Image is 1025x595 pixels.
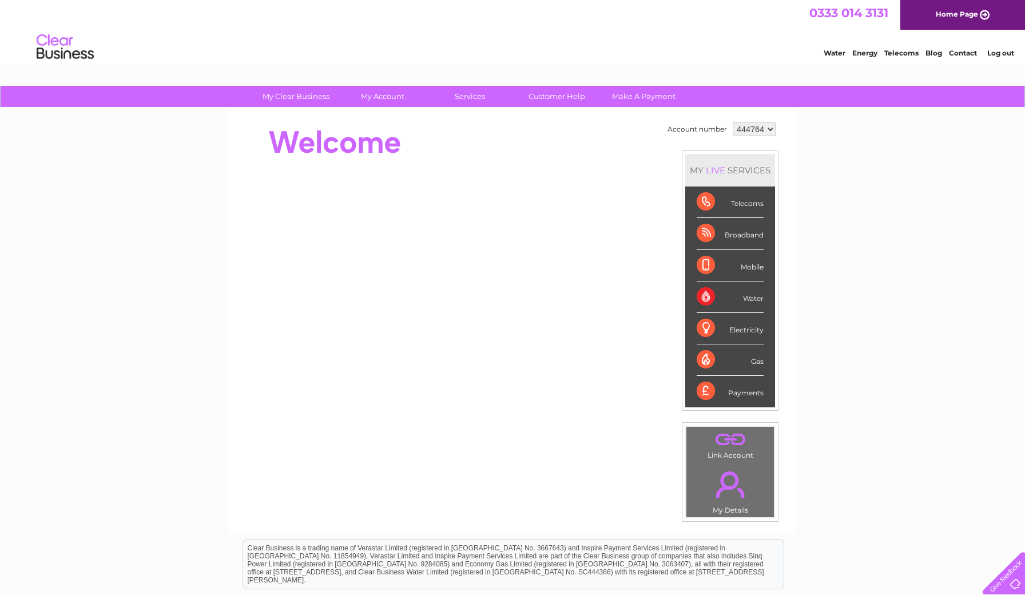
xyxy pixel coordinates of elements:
[697,281,764,313] div: Water
[686,426,774,462] td: Link Account
[597,86,691,107] a: Make A Payment
[704,165,728,176] div: LIVE
[852,49,877,57] a: Energy
[689,430,771,450] a: .
[697,376,764,407] div: Payments
[884,49,919,57] a: Telecoms
[824,49,845,57] a: Water
[665,120,730,139] td: Account number
[697,313,764,344] div: Electricity
[685,154,775,187] div: MY SERVICES
[697,187,764,218] div: Telecoms
[697,218,764,249] div: Broadband
[249,86,343,107] a: My Clear Business
[686,462,774,518] td: My Details
[949,49,977,57] a: Contact
[689,465,771,505] a: .
[925,49,942,57] a: Blog
[36,30,94,65] img: logo.png
[697,250,764,281] div: Mobile
[697,344,764,376] div: Gas
[243,6,784,55] div: Clear Business is a trading name of Verastar Limited (registered in [GEOGRAPHIC_DATA] No. 3667643...
[809,6,888,20] a: 0333 014 3131
[987,49,1014,57] a: Log out
[423,86,517,107] a: Services
[336,86,430,107] a: My Account
[510,86,604,107] a: Customer Help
